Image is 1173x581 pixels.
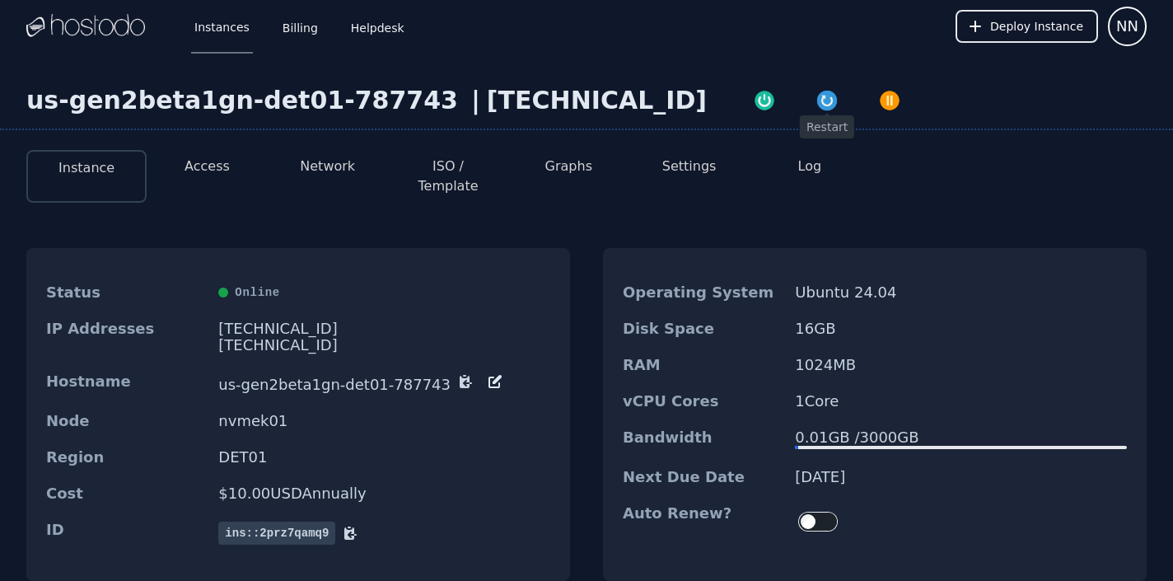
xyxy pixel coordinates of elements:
[218,485,550,502] dd: $ 10.00 USD Annually
[218,321,550,337] div: [TECHNICAL_ID]
[46,321,205,354] dt: IP Addresses
[623,469,782,485] dt: Next Due Date
[795,429,1127,446] div: 0.01 GB / 3000 GB
[46,373,205,393] dt: Hostname
[46,485,205,502] dt: Cost
[46,413,205,429] dt: Node
[58,158,114,178] button: Instance
[623,393,782,410] dt: vCPU Cores
[26,86,465,115] div: us-gen2beta1gn-det01-787743
[795,469,1127,485] dd: [DATE]
[662,157,717,176] button: Settings
[623,505,782,538] dt: Auto Renew?
[878,89,901,112] img: Power Off
[753,89,776,112] img: Power On
[46,522,205,545] dt: ID
[623,284,782,301] dt: Operating System
[26,14,145,39] img: Logo
[990,18,1083,35] span: Deploy Instance
[798,157,822,176] button: Log
[796,86,858,112] button: Restart
[218,449,550,466] dd: DET01
[218,337,550,354] div: [TECHNICAL_ID]
[1116,15,1138,38] span: NN
[858,86,921,112] button: Power Off
[815,89,839,112] img: Restart
[46,449,205,466] dt: Region
[545,157,592,176] button: Graphs
[623,429,782,449] dt: Bandwidth
[218,373,550,393] dd: us-gen2beta1gn-det01-787743
[487,86,707,115] div: [TECHNICAL_ID]
[46,284,205,301] dt: Status
[300,157,355,176] button: Network
[795,393,1127,410] dd: 1 Core
[401,157,495,196] button: ISO / Template
[218,284,550,301] div: Online
[795,321,1127,337] dd: 16 GB
[623,357,782,373] dt: RAM
[465,86,487,115] div: |
[218,413,550,429] dd: nvmek01
[185,157,230,176] button: Access
[795,357,1127,373] dd: 1024 MB
[623,321,782,337] dt: Disk Space
[1108,7,1147,46] button: User menu
[795,284,1127,301] dd: Ubuntu 24.04
[218,522,335,545] span: ins::2prz7qamq9
[956,10,1098,43] button: Deploy Instance
[733,86,796,112] button: Power On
